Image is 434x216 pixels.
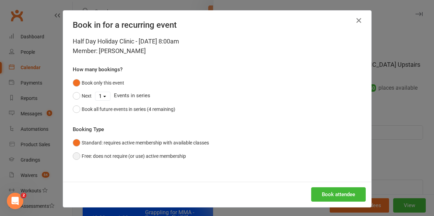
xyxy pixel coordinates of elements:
div: Book all future events in series (4 remaining) [82,105,175,113]
span: 2 [21,193,26,198]
button: Free: does not require (or use) active membership [73,150,186,163]
button: Standard: requires active membership with available classes [73,136,209,149]
iframe: Intercom live chat [7,193,23,209]
button: Close [353,15,364,26]
label: How many bookings? [73,65,122,74]
button: Book attendee [311,187,366,202]
div: Half Day Holiday Clinic - [DATE] 8:00am Member: [PERSON_NAME] [73,37,362,56]
button: Book all future events in series (4 remaining) [73,103,175,116]
label: Booking Type [73,125,104,134]
button: Next [73,89,92,102]
h4: Book in for a recurring event [73,20,362,30]
button: Book only this event [73,76,124,89]
div: Events in series [73,89,362,102]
